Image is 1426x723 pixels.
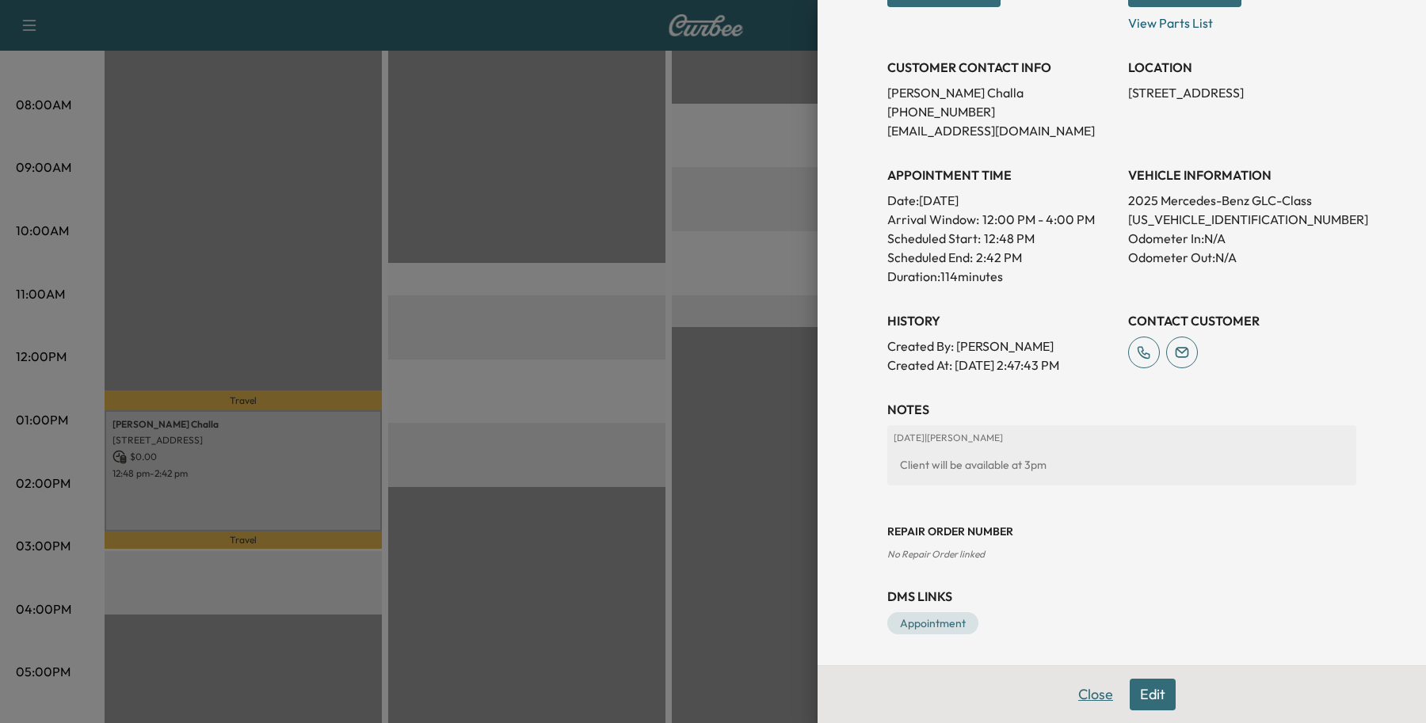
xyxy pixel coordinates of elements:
[1130,679,1176,710] button: Edit
[1128,166,1356,185] h3: VEHICLE INFORMATION
[894,432,1350,444] p: [DATE] | [PERSON_NAME]
[887,523,1356,539] h3: Repair Order number
[887,191,1115,210] p: Date: [DATE]
[887,548,985,560] span: No Repair Order linked
[887,229,981,248] p: Scheduled Start:
[887,337,1115,356] p: Created By : [PERSON_NAME]
[887,612,978,634] a: Appointment
[976,248,1022,267] p: 2:42 PM
[1128,210,1356,229] p: [US_VEHICLE_IDENTIFICATION_NUMBER]
[887,587,1356,606] h3: DMS Links
[1128,7,1356,32] p: View Parts List
[984,229,1035,248] p: 12:48 PM
[887,311,1115,330] h3: History
[887,121,1115,140] p: [EMAIL_ADDRESS][DOMAIN_NAME]
[887,267,1115,286] p: Duration: 114 minutes
[887,166,1115,185] h3: APPOINTMENT TIME
[1128,83,1356,102] p: [STREET_ADDRESS]
[894,451,1350,479] div: Client will be available at 3pm
[1068,679,1123,710] button: Close
[982,210,1095,229] span: 12:00 PM - 4:00 PM
[1128,311,1356,330] h3: CONTACT CUSTOMER
[1128,229,1356,248] p: Odometer In: N/A
[887,210,1115,229] p: Arrival Window:
[887,356,1115,375] p: Created At : [DATE] 2:47:43 PM
[887,58,1115,77] h3: CUSTOMER CONTACT INFO
[1128,58,1356,77] h3: LOCATION
[887,102,1115,121] p: [PHONE_NUMBER]
[887,400,1356,419] h3: NOTES
[887,248,973,267] p: Scheduled End:
[1128,248,1356,267] p: Odometer Out: N/A
[887,83,1115,102] p: [PERSON_NAME] Challa
[1128,191,1356,210] p: 2025 Mercedes-Benz GLC-Class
